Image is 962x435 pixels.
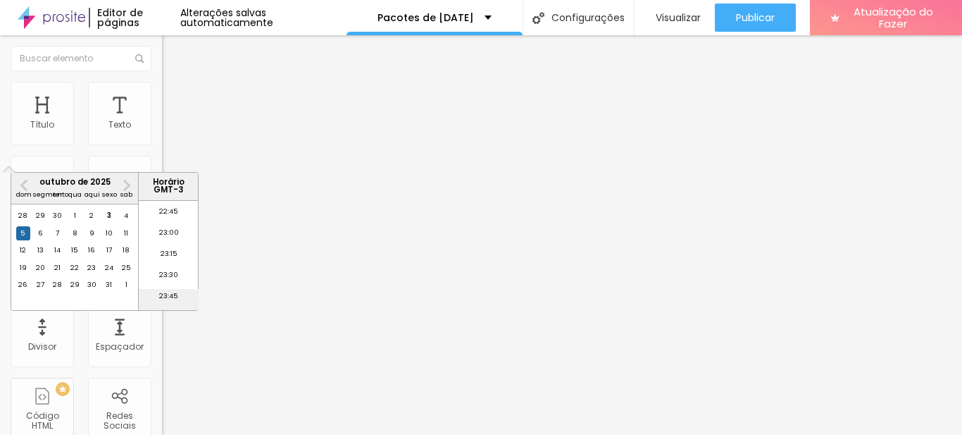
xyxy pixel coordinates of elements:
[159,207,178,216] font: 22:45
[108,118,131,130] font: Texto
[16,243,30,257] div: Escolha domingo, 12 de outubro de 2025
[68,209,82,223] div: Escolha quarta-feira, 1 de outubro de 2025
[119,261,133,275] div: Escolha sábado, 25 de outubro de 2025
[51,261,65,275] div: Escolha terça-feira, 21 de outubro de 2025
[532,12,544,24] img: Ícone
[106,228,113,238] font: 10
[15,208,135,294] div: mês 2025-10
[124,211,128,220] font: 4
[89,228,94,238] font: 9
[102,261,116,275] div: Escolha sexta-feira, 24 de outubro de 2025
[18,280,27,289] font: 26
[33,226,47,240] div: Escolha segunda-feira, 6 de outubro de 2025
[87,263,96,272] font: 23
[107,211,111,220] font: 3
[85,278,99,292] div: Escolha quinta-feira, 30 de outubro de 2025
[11,46,151,71] input: Buscar elemento
[71,245,78,255] font: 15
[115,174,138,197] button: Próximo mês
[56,228,59,238] font: 7
[180,6,273,30] font: Alterações salvas automaticamente
[70,263,79,272] font: 22
[51,226,65,240] div: Escolha terça-feira, 7 de outubro de 2025
[85,209,99,223] div: Escolha quinta-feira, 2 de outubro de 2025
[105,263,113,272] font: 24
[88,245,95,255] font: 16
[102,243,116,257] div: Escolha sexta-feira, 17 de outubro de 2025
[74,211,76,220] font: 1
[51,278,65,292] div: Escolha terça-feira, 28 de outubro de 2025
[70,280,80,289] font: 29
[635,4,715,32] button: Visualizar
[33,243,47,257] div: Escolha segunda-feira, 13 de outubro de 2025
[68,190,82,199] font: qua
[159,228,179,237] font: 23:00
[736,11,775,25] font: Publicar
[85,243,99,257] div: Escolha quinta-feira, 16 de outubro de 2025
[37,280,44,289] font: 27
[102,278,116,292] div: Escolha sexta-feira, 31 de outubro de 2025
[854,4,933,31] font: Atualização do Fazer
[53,211,62,220] font: 30
[85,226,99,240] div: Escolha quinta-feira, 9 de outubro de 2025
[162,35,962,435] iframe: Editor
[53,190,63,199] font: ter
[51,243,65,257] div: Escolha terça-feira, 14 de outubro de 2025
[68,261,82,275] div: Escolha quarta-feira, 22 de outubro de 2025
[30,118,54,130] font: Título
[159,270,178,279] font: 23:30
[37,245,44,255] font: 13
[106,280,112,289] font: 31
[33,278,47,292] div: Escolha segunda-feira, 27 de outubro de 2025
[96,341,144,353] font: Espaçador
[89,211,94,220] font: 2
[161,249,177,258] font: 23:15
[715,4,796,32] button: Publicar
[85,261,99,275] div: Escolha quinta-feira, 23 de outubro de 2025
[36,263,45,272] font: 20
[106,245,112,255] font: 17
[68,226,82,240] div: Escolha quarta-feira, 8 de outubro de 2025
[124,228,128,238] font: 11
[102,226,116,240] div: Escolha sexta-feira, 10 de outubro de 2025
[68,278,82,292] div: Escolha quarta-feira, 29 de outubro de 2025
[53,280,62,289] font: 28
[104,410,136,431] font: Redes Sociais
[54,245,61,255] font: 14
[20,245,26,255] font: 12
[119,243,133,257] div: Escolha sábado, 18 de outubro de 2025
[73,228,77,238] font: 8
[68,243,82,257] div: Escolha quarta-feira, 15 de outubro de 2025
[16,226,30,240] div: Escolha domingo, 5 de outubro de 2025
[54,263,61,272] font: 21
[125,280,127,289] font: 1
[39,176,111,188] font: outubro de 2025
[16,209,30,223] div: Escolha domingo, 28 de setembro de 2025
[33,209,47,223] div: Escolha segunda-feira, 29 de setembro de 2025
[154,184,173,195] font: GMT
[18,211,27,220] font: 28
[13,174,35,197] button: Mês anterior
[85,190,100,199] font: aqui
[51,209,65,223] div: Escolha terça-feira, 30 de setembro de 2025
[38,228,43,238] font: 6
[28,341,56,353] font: Divisor
[16,278,30,292] div: Escolha domingo, 26 de outubro de 2025
[135,54,144,63] img: Ícone
[102,209,116,223] div: Escolha sexta-feira, 3 de outubro de 2025
[26,410,59,431] font: Código HTML
[36,211,45,220] font: 29
[377,11,474,25] font: Pacotes de [DATE]
[122,263,131,272] font: 25
[87,280,96,289] font: 30
[153,176,185,188] font: Horário
[119,226,133,240] div: Escolha sábado, 11 de outubro de 2025
[20,228,25,238] font: 5
[20,263,27,272] font: 19
[123,245,130,255] font: 18
[102,190,117,199] font: sexo
[16,261,30,275] div: Escolha domingo, 19 de outubro de 2025
[33,261,47,275] div: Escolha segunda-feira, 20 de outubro de 2025
[159,291,178,300] font: 23:45
[97,6,143,30] font: Editor de páginas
